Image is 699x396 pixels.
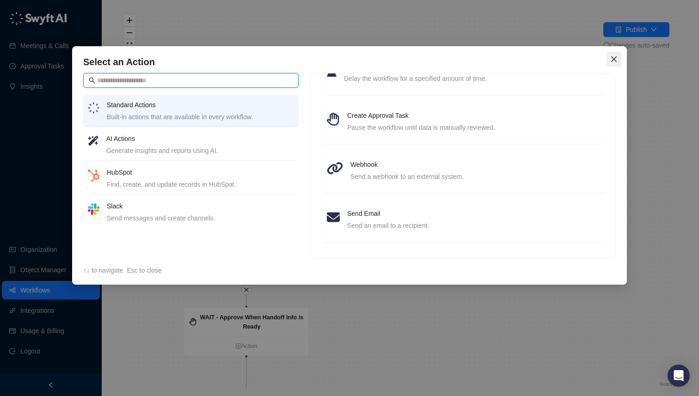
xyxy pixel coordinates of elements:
h4: Send Email [347,208,599,219]
div: Generate insights and reports using AI. [106,146,294,156]
h4: Create Approval Task [347,110,599,121]
span: Esc to close [127,267,161,274]
div: Delay the workflow for a specified amount of time. [344,73,599,84]
div: Find, create, and update records in HubSpot. [107,179,294,189]
span: search [89,77,95,84]
div: Send a webhook to an external system. [350,171,599,182]
h4: Select an Action [83,55,616,68]
span: close [610,55,618,63]
button: Close [607,52,621,67]
h4: HubSpot [107,167,294,177]
div: Built-in actions that are available in every workflow. [107,112,294,122]
span: ↑↓ to navigate [83,267,123,274]
h4: AI Actions [106,134,294,144]
h4: Standard Actions [107,100,294,110]
h4: Webhook [350,159,599,170]
div: Send messages and create channels. [107,213,294,223]
img: hubspot-DkpyWjJb.png [88,170,99,182]
h4: Slack [107,201,294,211]
div: Pause the workflow until data is manually reviewed. [347,122,599,133]
img: logo-small-inverted-DW8HDUn_.png [88,102,99,114]
div: Open Intercom Messenger [668,365,690,387]
div: Send an email to a recipient. [347,220,599,231]
img: slack-Cn3INd-T.png [88,203,99,215]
